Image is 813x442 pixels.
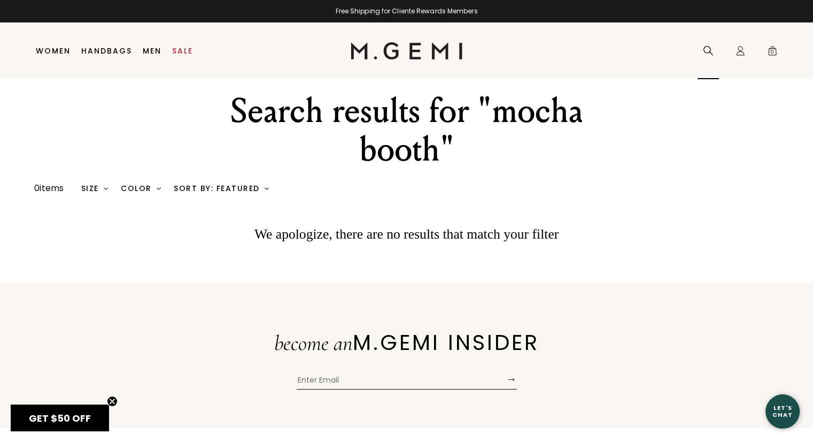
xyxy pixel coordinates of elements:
[274,330,353,356] span: become an
[506,369,517,390] button: →
[121,184,161,193] div: Color
[221,92,592,169] div: Search results for "mocha booth"
[143,47,161,55] a: Men
[172,47,193,55] a: Sale
[104,186,108,190] img: chevron-down.svg
[11,405,109,431] div: GET $50 OFFClose teaser
[107,396,118,407] button: Close teaser
[81,184,109,193] div: Size
[353,327,539,357] span: M.GEMI INSIDER
[36,47,71,55] a: Women
[767,48,778,58] span: 0
[174,184,269,193] div: Sort By: Featured
[34,182,64,195] div: 0 items
[157,186,161,190] img: chevron-down.svg
[81,47,132,55] a: Handbags
[265,186,269,190] img: chevron-down.svg
[351,42,462,59] img: M.Gemi
[765,405,800,418] div: Let's Chat
[297,374,506,390] input: Enter Email
[29,411,91,425] span: GET $50 OFF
